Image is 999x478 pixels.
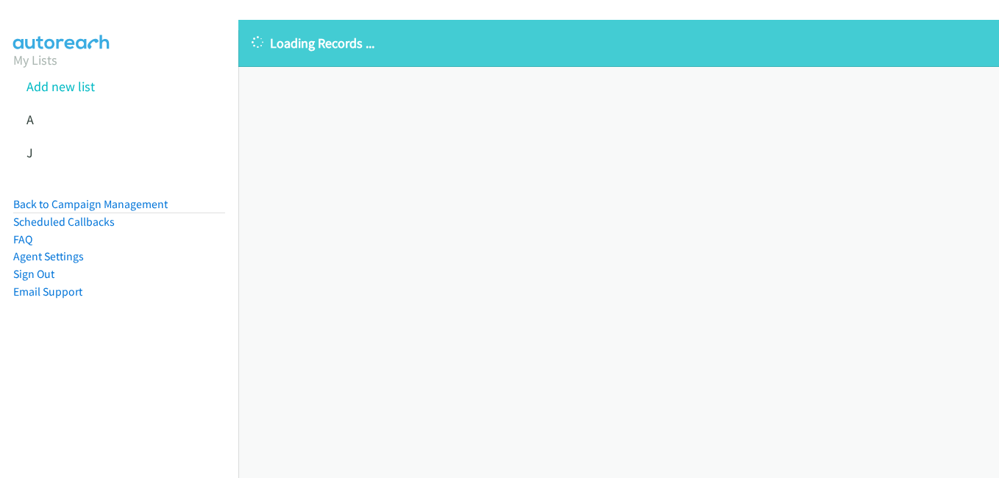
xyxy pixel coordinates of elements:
[13,267,54,281] a: Sign Out
[26,78,95,95] a: Add new list
[26,144,33,161] a: J
[252,33,986,53] p: Loading Records ...
[13,249,84,263] a: Agent Settings
[13,285,82,299] a: Email Support
[13,51,57,68] a: My Lists
[13,215,115,229] a: Scheduled Callbacks
[26,111,34,128] a: A
[13,232,32,246] a: FAQ
[13,197,168,211] a: Back to Campaign Management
